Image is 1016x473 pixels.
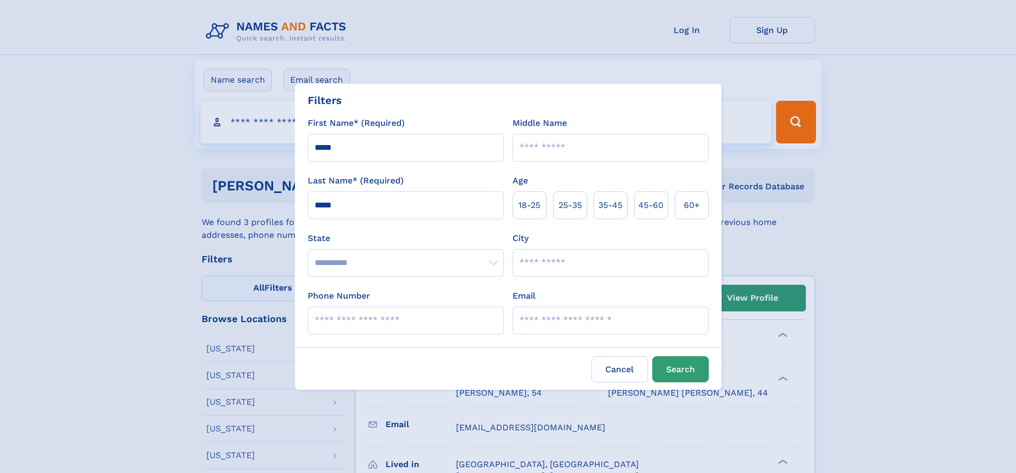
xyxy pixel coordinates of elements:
[308,174,404,187] label: Last Name* (Required)
[598,199,622,212] span: 35‑45
[684,199,700,212] span: 60+
[513,174,528,187] label: Age
[308,290,370,302] label: Phone Number
[558,199,582,212] span: 25‑35
[638,199,663,212] span: 45‑60
[513,290,535,302] label: Email
[308,117,405,130] label: First Name* (Required)
[518,199,540,212] span: 18‑25
[513,117,567,130] label: Middle Name
[513,232,529,245] label: City
[591,356,648,382] label: Cancel
[308,232,504,245] label: State
[652,356,709,382] button: Search
[308,92,342,108] div: Filters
